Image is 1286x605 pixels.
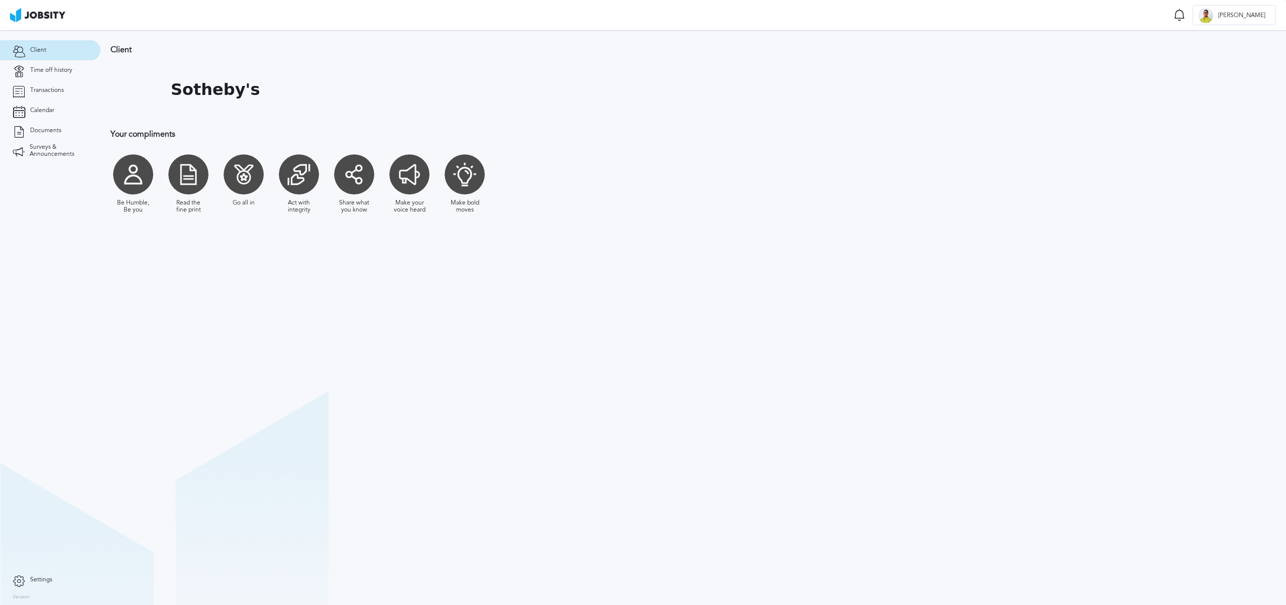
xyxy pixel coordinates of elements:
button: A[PERSON_NAME] [1193,5,1276,25]
img: ab4bad089aa723f57921c736e9817d99.png [10,8,65,22]
span: Calendar [30,107,54,114]
div: Make your voice heard [392,199,427,214]
div: Act with integrity [281,199,316,214]
h1: Sotheby's [171,80,260,99]
h3: Your compliments [111,130,656,139]
span: Transactions [30,87,64,94]
div: Read the fine print [171,199,206,214]
div: Share what you know [337,199,372,214]
span: [PERSON_NAME] [1213,12,1270,19]
h3: Client [111,45,656,54]
span: Documents [30,127,61,134]
span: Settings [30,576,52,583]
div: A [1198,8,1213,23]
span: Surveys & Announcements [30,144,88,158]
label: Version: [13,594,31,600]
span: Client [30,47,46,54]
div: Go all in [233,199,255,207]
span: Time off history [30,67,72,74]
div: Be Humble, Be you [116,199,151,214]
div: Make bold moves [447,199,482,214]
